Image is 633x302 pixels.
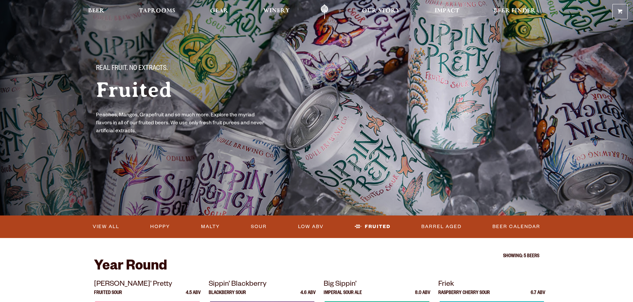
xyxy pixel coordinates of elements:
span: Beer Finder [494,8,536,14]
span: Taprooms [139,8,175,14]
a: Fruited [352,219,393,234]
a: Gear [206,4,233,19]
span: Real Fruit. No Extracts. [96,65,168,73]
span: Impact [435,8,459,14]
p: 4.5 ABV [186,291,201,301]
a: Barrel Aged [419,219,464,234]
h1: Fruited [96,79,303,101]
p: Fruited Sour [94,291,122,301]
p: Showing: 5 Beers [94,254,539,259]
a: Our Story [358,4,404,19]
p: Friek [438,279,545,291]
span: Our Story [362,8,400,14]
a: Impact [430,4,464,19]
span: Gear [210,8,228,14]
a: View All [90,219,122,234]
p: Sippin’ Blackberry [209,279,316,291]
span: Beer [88,8,104,14]
p: Peaches, Mangos, Grapefruit and so much more. Explore the myriad flavors in all of our fruited be... [96,112,266,136]
p: 8.0 ABV [415,291,430,301]
a: Odell Home [312,4,337,19]
a: Hoppy [148,219,173,234]
span: Winery [263,8,290,14]
h2: Year Round [94,259,539,275]
p: [PERSON_NAME]’ Pretty [94,279,201,291]
a: Beer Finder [489,4,540,19]
p: Blackberry Sour [209,291,246,301]
p: Imperial Sour Ale [324,291,362,301]
a: Low ABV [295,219,326,234]
p: 6.7 ABV [531,291,545,301]
p: Big Sippin’ [324,279,431,291]
p: Raspberry Cherry Sour [438,291,490,301]
a: Sour [248,219,269,234]
a: Beer [84,4,109,19]
a: Beer Calendar [490,219,543,234]
a: Winery [259,4,294,19]
a: Malty [198,219,223,234]
a: Taprooms [135,4,180,19]
p: 4.6 ABV [300,291,316,301]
